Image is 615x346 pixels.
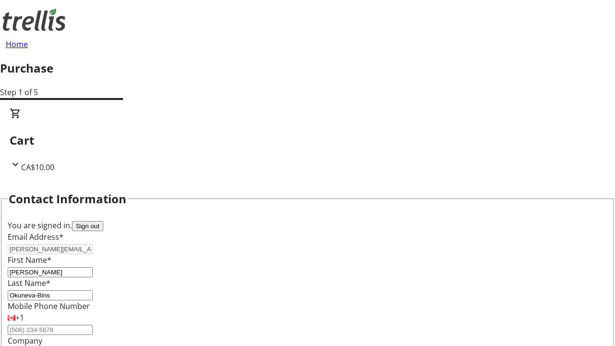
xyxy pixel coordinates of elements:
div: CartCA$10.00 [10,108,605,173]
span: CA$10.00 [21,162,54,173]
label: Email Address* [8,232,63,242]
input: (506) 234-5678 [8,325,93,335]
h2: Contact Information [9,190,126,208]
button: Sign out [72,221,103,231]
label: Last Name* [8,278,50,288]
label: Company [8,335,42,346]
h2: Cart [10,132,605,149]
label: First Name* [8,255,51,265]
div: You are signed in. [8,220,607,231]
label: Mobile Phone Number [8,301,90,311]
